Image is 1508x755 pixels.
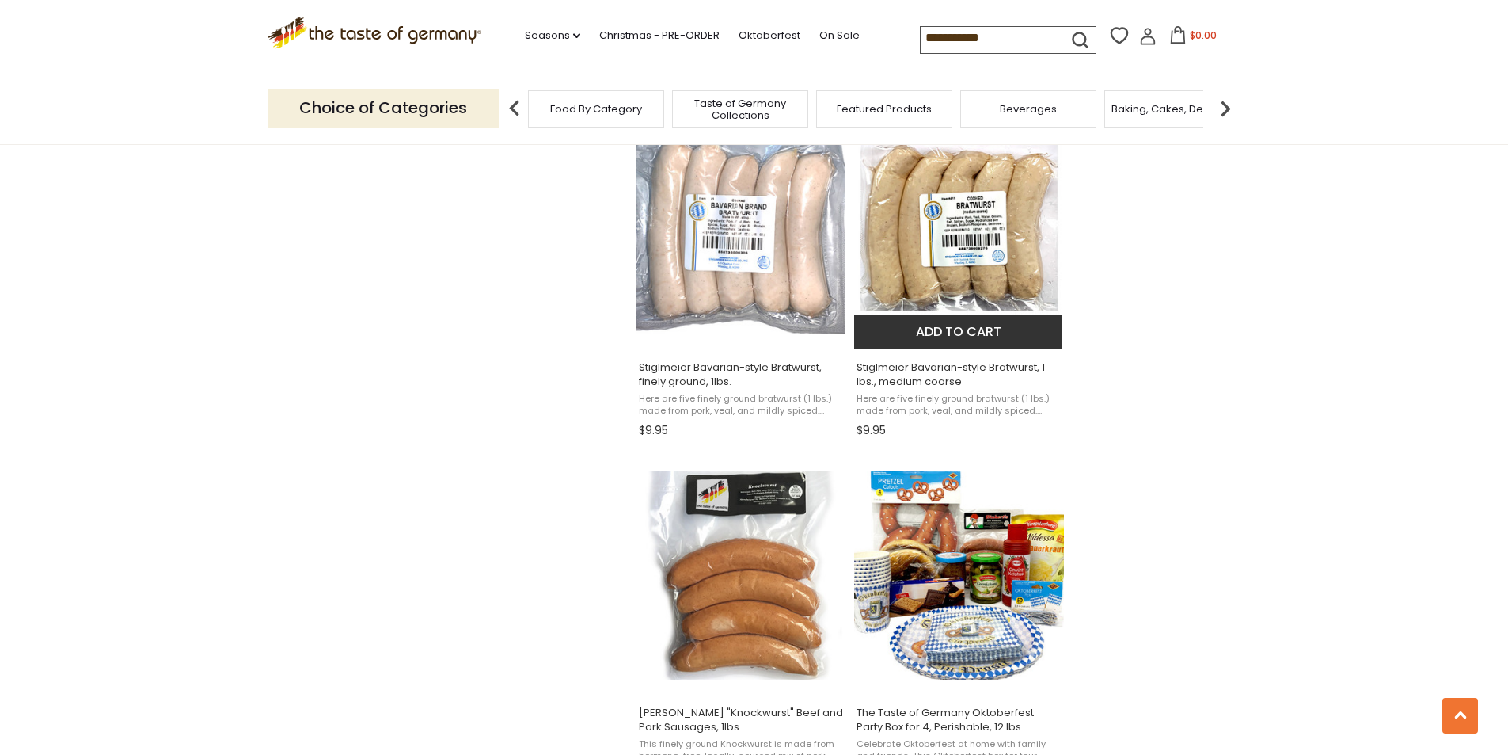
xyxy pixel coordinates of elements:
[819,27,860,44] a: On Sale
[550,103,642,115] a: Food By Category
[639,360,844,389] span: Stiglmeier Bavarian-style Bratwurst, finely ground, 1lbs.
[857,393,1062,418] span: Here are five finely ground bratwurst (1 lbs.) made from pork, veal, and mildly spiced. From the ...
[1210,93,1241,124] img: next arrow
[677,97,803,121] a: Taste of Germany Collections
[857,422,886,439] span: $9.95
[268,89,499,128] p: Choice of Categories
[1160,26,1227,50] button: $0.00
[1111,103,1234,115] a: Baking, Cakes, Desserts
[854,471,1064,681] img: The Taste of Germany Oktoberfest Party Box for 4, Perishable, 12 lbs.
[499,93,530,124] img: previous arrow
[636,111,846,444] a: Stiglmeier Bavarian-style Bratwurst, finely ground, 1lbs.
[837,103,932,115] a: Featured Products
[525,27,580,44] a: Seasons
[857,360,1062,389] span: Stiglmeier Bavarian-style Bratwurst, 1 lbs., medium coarse
[1000,103,1057,115] a: Beverages
[636,471,846,681] img: Binkert's "Knockwurst" Beef and Pork Sausages, 1lbs.
[639,393,844,418] span: Here are five finely ground bratwurst (1 lbs.) made from pork, veal, and mildly spiced. From the ...
[599,27,720,44] a: Christmas - PRE-ORDER
[636,124,846,334] img: Stiglmeier Bavarian-style Bratwurst, finely ground, 1lbs.
[639,706,844,734] span: [PERSON_NAME] "Knockwurst" Beef and Pork Sausages, 1lbs.
[854,111,1064,444] a: Stiglmeier Bavarian-style Bratwurst, 1 lbs., medium coarse
[739,27,800,44] a: Oktoberfest
[854,315,1062,349] button: Add to cart
[857,706,1062,734] span: The Taste of Germany Oktoberfest Party Box for 4, Perishable, 12 lbs.
[1190,29,1217,42] span: $0.00
[854,124,1064,334] img: Stiglmeier Bavarian-style Bratwurst, 1 lbs., medium coarse
[639,422,668,439] span: $9.95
